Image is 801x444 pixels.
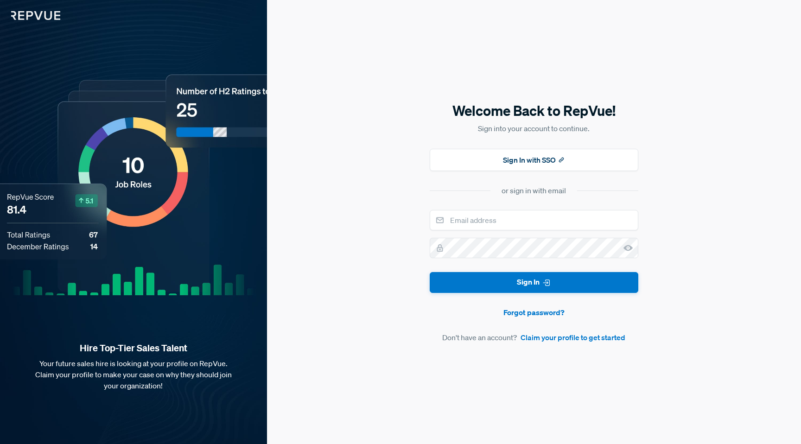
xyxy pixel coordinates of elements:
[430,332,638,343] article: Don't have an account?
[430,123,638,134] p: Sign into your account to continue.
[430,101,638,121] h5: Welcome Back to RepVue!
[502,185,566,196] div: or sign in with email
[521,332,625,343] a: Claim your profile to get started
[430,307,638,318] a: Forgot password?
[15,358,252,391] p: Your future sales hire is looking at your profile on RepVue. Claim your profile to make your case...
[430,210,638,230] input: Email address
[430,272,638,293] button: Sign In
[430,149,638,171] button: Sign In with SSO
[15,342,252,354] strong: Hire Top-Tier Sales Talent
